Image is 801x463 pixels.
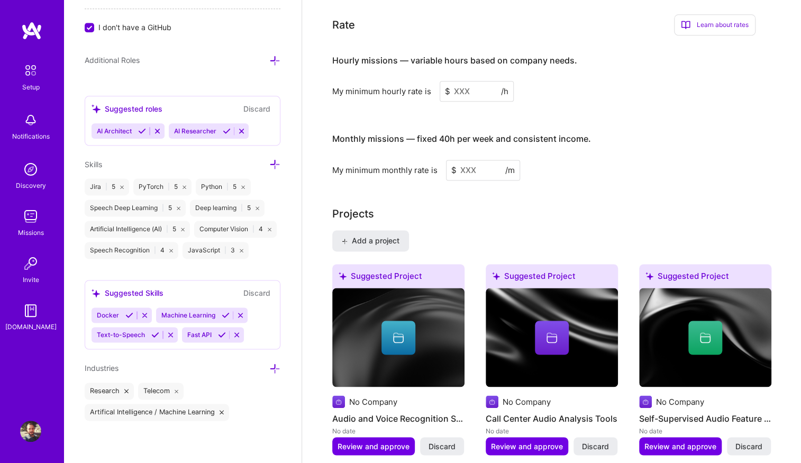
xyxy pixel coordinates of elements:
[183,242,249,259] div: JavaScript 3
[332,288,465,387] img: cover
[177,206,180,210] i: icon Close
[233,331,241,339] i: Reject
[124,389,129,393] i: icon Close
[486,425,618,436] div: No date
[183,185,186,189] i: icon Close
[240,287,274,299] button: Discard
[440,81,514,102] input: XXX
[503,396,551,407] div: No Company
[332,86,431,97] div: My minimum hourly rate is
[223,127,231,135] i: Accept
[166,225,168,233] span: |
[138,383,184,400] div: Telecom
[187,331,212,339] span: Fast API
[639,288,771,387] img: cover
[639,411,771,425] h4: Self-Supervised Audio Feature Extraction
[162,204,164,212] span: |
[190,199,265,216] div: Deep learning 5
[332,230,409,251] button: Add a project
[582,441,609,451] span: Discard
[16,180,46,191] div: Discovery
[681,20,690,30] i: icon BookOpen
[332,395,345,408] img: Company logo
[332,17,355,33] div: Rate
[168,183,170,191] span: |
[656,396,704,407] div: No Company
[92,103,162,114] div: Suggested roles
[222,311,230,319] i: Accept
[18,227,44,238] div: Missions
[256,206,259,210] i: icon Close
[151,331,159,339] i: Accept
[138,127,146,135] i: Accept
[501,86,508,97] span: /h
[420,437,464,455] button: Discard
[20,59,42,81] img: setup
[332,134,591,144] h4: Monthly missions — fixed 40h per week and consistent income.
[341,235,399,246] span: Add a project
[332,264,465,292] div: Suggested Project
[505,165,515,176] span: /m
[105,183,107,191] span: |
[175,389,179,393] i: icon Close
[20,206,41,227] img: teamwork
[486,411,618,425] h4: Call Center Audio Analysis Tools
[429,441,456,451] span: Discard
[338,441,409,451] span: Review and approve
[167,331,175,339] i: Reject
[240,103,274,115] button: Discard
[332,206,374,222] div: Projects
[85,221,190,238] div: Artificial Intelligence (AI) 5
[492,272,500,280] i: icon SuggestedTeams
[341,238,347,244] i: icon PlusBlack
[332,165,438,176] div: My minimum monthly rate is
[491,441,563,451] span: Review and approve
[332,425,465,436] div: No date
[451,165,457,176] span: $
[154,246,156,255] span: |
[92,287,163,298] div: Suggested Skills
[639,264,771,292] div: Suggested Project
[169,249,173,252] i: icon Close
[574,437,617,455] button: Discard
[226,183,229,191] span: |
[97,127,132,135] span: AI Architect
[218,331,226,339] i: Accept
[85,242,178,259] div: Speech Recognition 4
[241,204,243,212] span: |
[20,253,41,274] img: Invite
[174,127,216,135] span: AI Researcher
[85,199,186,216] div: Speech Deep Learning 5
[241,185,245,189] i: icon Close
[644,441,716,451] span: Review and approve
[268,228,271,231] i: icon Close
[240,249,243,252] i: icon Close
[332,411,465,425] h4: Audio and Voice Recognition System
[639,395,652,408] img: Company logo
[133,178,192,195] div: PyTorch 5
[17,421,44,442] a: User Avatar
[20,421,41,442] img: User Avatar
[349,396,397,407] div: No Company
[23,274,39,285] div: Invite
[238,127,245,135] i: Reject
[20,110,41,131] img: bell
[486,437,568,455] button: Review and approve
[252,225,254,233] span: |
[194,221,277,238] div: Computer Vision 4
[92,104,101,113] i: icon SuggestedTeams
[639,425,771,436] div: No date
[85,56,140,65] span: Additional Roles
[125,311,133,319] i: Accept
[445,86,450,97] span: $
[332,56,577,66] h4: Hourly missions — variable hours based on company needs.
[220,410,224,414] i: icon Close
[339,272,347,280] i: icon SuggestedTeams
[120,185,124,189] i: icon Close
[153,127,161,135] i: Reject
[645,272,653,280] i: icon SuggestedTeams
[21,21,42,40] img: logo
[5,321,57,332] div: [DOMAIN_NAME]
[98,22,171,33] span: I don't have a GitHub
[85,364,119,373] span: Industries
